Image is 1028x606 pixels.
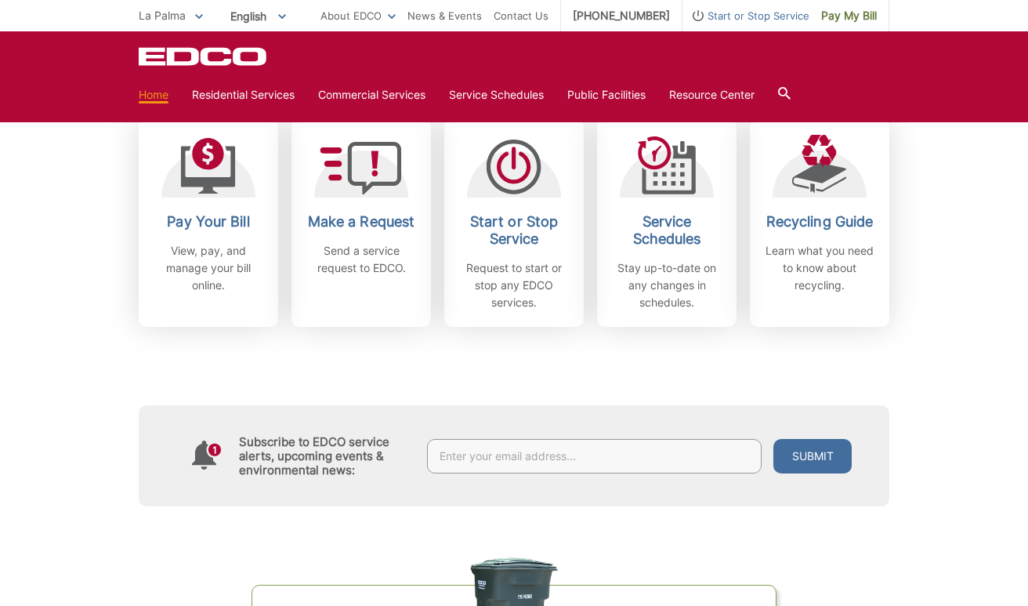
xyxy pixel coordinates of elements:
a: Resource Center [669,86,755,103]
input: Enter your email address... [427,439,762,474]
p: Send a service request to EDCO. [303,242,419,277]
a: EDCD logo. Return to the homepage. [139,47,269,66]
a: News & Events [407,7,482,24]
h2: Service Schedules [609,213,725,248]
a: Residential Services [192,86,295,103]
span: Pay My Bill [821,7,877,24]
a: Contact Us [494,7,548,24]
a: Service Schedules Stay up-to-date on any changes in schedules. [597,119,737,327]
h2: Start or Stop Service [456,213,572,248]
a: Make a Request Send a service request to EDCO. [291,119,431,327]
a: Commercial Services [318,86,425,103]
span: English [219,3,298,29]
a: Pay Your Bill View, pay, and manage your bill online. [139,119,278,327]
p: Request to start or stop any EDCO services. [456,259,572,311]
a: Service Schedules [449,86,544,103]
p: View, pay, and manage your bill online. [150,242,266,294]
h2: Make a Request [303,213,419,230]
a: Home [139,86,168,103]
p: Stay up-to-date on any changes in schedules. [609,259,725,311]
span: La Palma [139,9,186,22]
h2: Pay Your Bill [150,213,266,230]
a: About EDCO [320,7,396,24]
h4: Subscribe to EDCO service alerts, upcoming events & environmental news: [239,435,411,477]
a: Public Facilities [567,86,646,103]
